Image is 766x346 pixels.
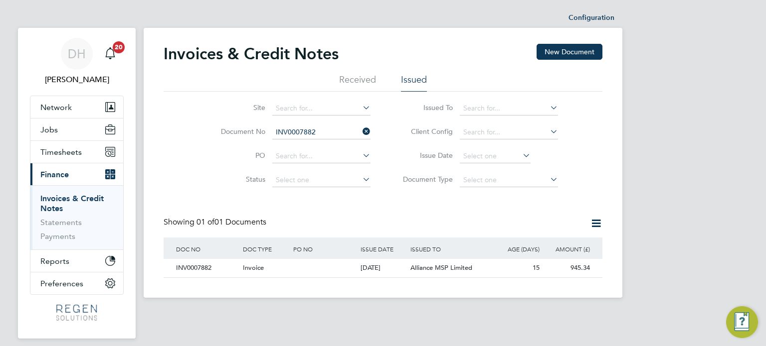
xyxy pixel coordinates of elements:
span: Finance [40,170,69,179]
a: Statements [40,218,82,227]
span: 01 Documents [196,217,266,227]
span: DH [68,47,86,60]
span: Reports [40,256,69,266]
input: Select one [460,173,558,187]
div: DOC NO [174,237,240,260]
a: Payments [40,231,75,241]
a: Invoices & Credit Notes [40,194,104,213]
label: Document Type [395,175,453,184]
input: Select one [460,149,531,163]
span: Alliance MSP Limited [410,263,472,272]
button: Timesheets [30,141,123,163]
label: Site [208,103,265,112]
h2: Invoices & Credit Notes [164,44,339,64]
button: Engage Resource Center [726,306,758,338]
a: 20 [100,38,120,70]
li: Issued [401,74,427,92]
div: DOC TYPE [240,237,291,260]
input: Search for... [272,102,371,115]
button: Jobs [30,118,123,140]
div: ISSUE DATE [358,237,408,260]
li: Configuration [569,8,614,28]
img: regensolutions-logo-retina.png [56,305,97,321]
input: Search for... [460,125,558,139]
label: PO [208,151,265,160]
div: PO NO [291,237,358,260]
button: Network [30,96,123,118]
div: [DATE] [358,259,408,277]
li: Received [339,74,376,92]
span: Network [40,103,72,112]
input: Search for... [272,149,371,163]
label: Status [208,175,265,184]
span: Timesheets [40,147,82,157]
label: Issue Date [395,151,453,160]
a: Go to home page [30,305,124,321]
label: Document No [208,127,265,136]
span: 01 of [196,217,214,227]
span: 20 [113,41,125,53]
a: DH[PERSON_NAME] [30,38,124,86]
div: AMOUNT (£) [542,237,592,260]
div: 945.34 [542,259,592,277]
div: INV0007882 [174,259,240,277]
span: Invoice [243,263,264,272]
div: Showing [164,217,268,228]
span: Darren Hartman [30,74,124,86]
button: Reports [30,250,123,272]
label: Client Config [395,127,453,136]
div: ISSUED TO [408,237,492,260]
nav: Main navigation [18,28,136,339]
label: Issued To [395,103,453,112]
input: Search for... [272,125,371,139]
button: Preferences [30,272,123,294]
button: Finance [30,163,123,185]
div: AGE (DAYS) [492,237,542,260]
input: Search for... [460,102,558,115]
span: Preferences [40,279,83,288]
div: Finance [30,185,123,249]
span: 15 [533,263,540,272]
input: Select one [272,173,371,187]
span: Jobs [40,125,58,134]
button: New Document [537,44,602,60]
